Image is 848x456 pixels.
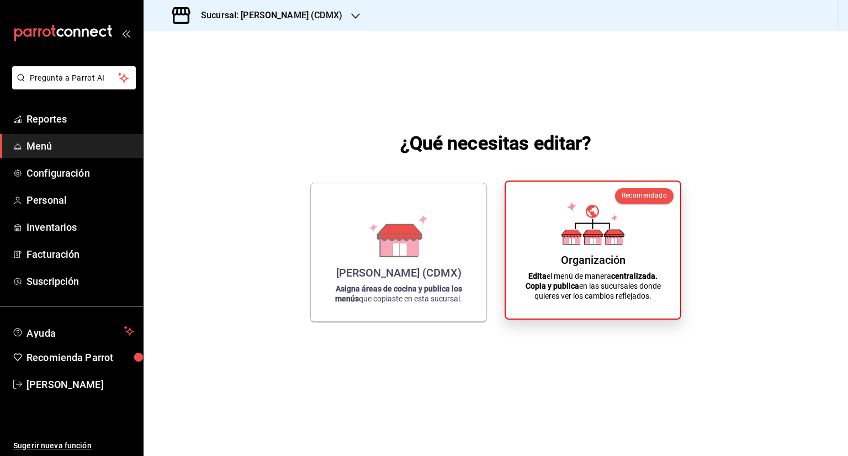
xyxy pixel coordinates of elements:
strong: Asigna áreas de cocina y publica los menús [335,284,462,303]
span: Ayuda [26,325,120,338]
span: Menú [26,139,134,153]
span: Sugerir nueva función [13,440,134,452]
span: Recomienda Parrot [26,350,134,365]
p: que copiaste en esta sucursal. [324,284,473,304]
strong: Copia y publica [526,282,579,290]
span: Personal [26,193,134,208]
span: Pregunta a Parrot AI [30,72,119,84]
button: open_drawer_menu [121,29,130,38]
strong: centralizada. [611,272,658,280]
span: [PERSON_NAME] [26,377,134,392]
h1: ¿Qué necesitas editar? [400,130,592,156]
h3: Sucursal: [PERSON_NAME] (CDMX) [192,9,342,22]
span: Facturación [26,247,134,262]
a: Pregunta a Parrot AI [8,80,136,92]
span: Recomendado [622,192,667,199]
p: el menú de manera en las sucursales donde quieres ver los cambios reflejados. [519,271,667,301]
div: [PERSON_NAME] (CDMX) [336,266,462,279]
span: Reportes [26,112,134,126]
span: Inventarios [26,220,134,235]
button: Pregunta a Parrot AI [12,66,136,89]
span: Configuración [26,166,134,181]
span: Suscripción [26,274,134,289]
strong: Edita [528,272,547,280]
div: Organización [561,253,626,267]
